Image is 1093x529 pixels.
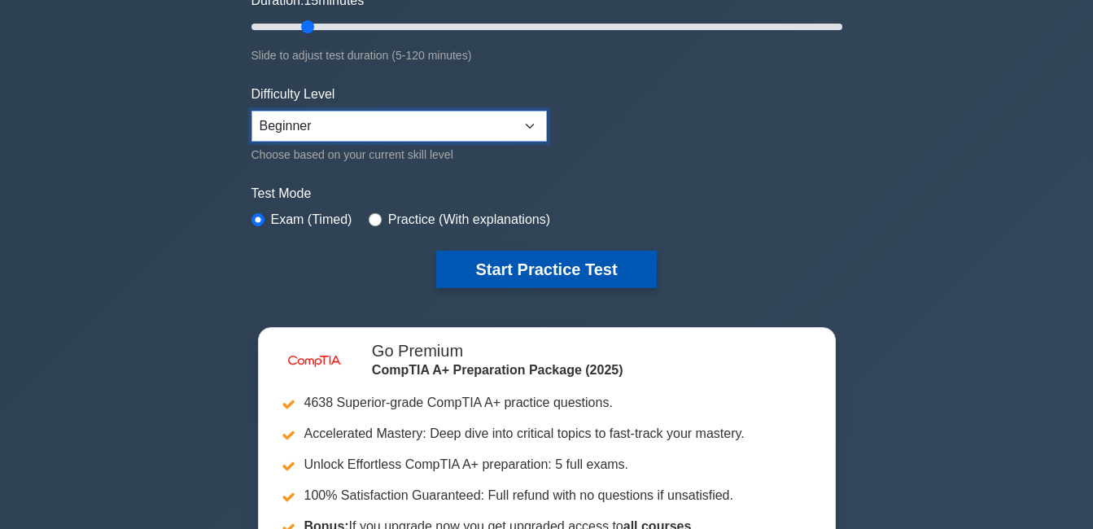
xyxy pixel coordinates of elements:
label: Exam (Timed) [271,210,352,230]
label: Test Mode [251,184,842,203]
label: Practice (With explanations) [388,210,550,230]
div: Slide to adjust test duration (5-120 minutes) [251,46,842,65]
button: Start Practice Test [436,251,656,288]
label: Difficulty Level [251,85,335,104]
div: Choose based on your current skill level [251,145,547,164]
